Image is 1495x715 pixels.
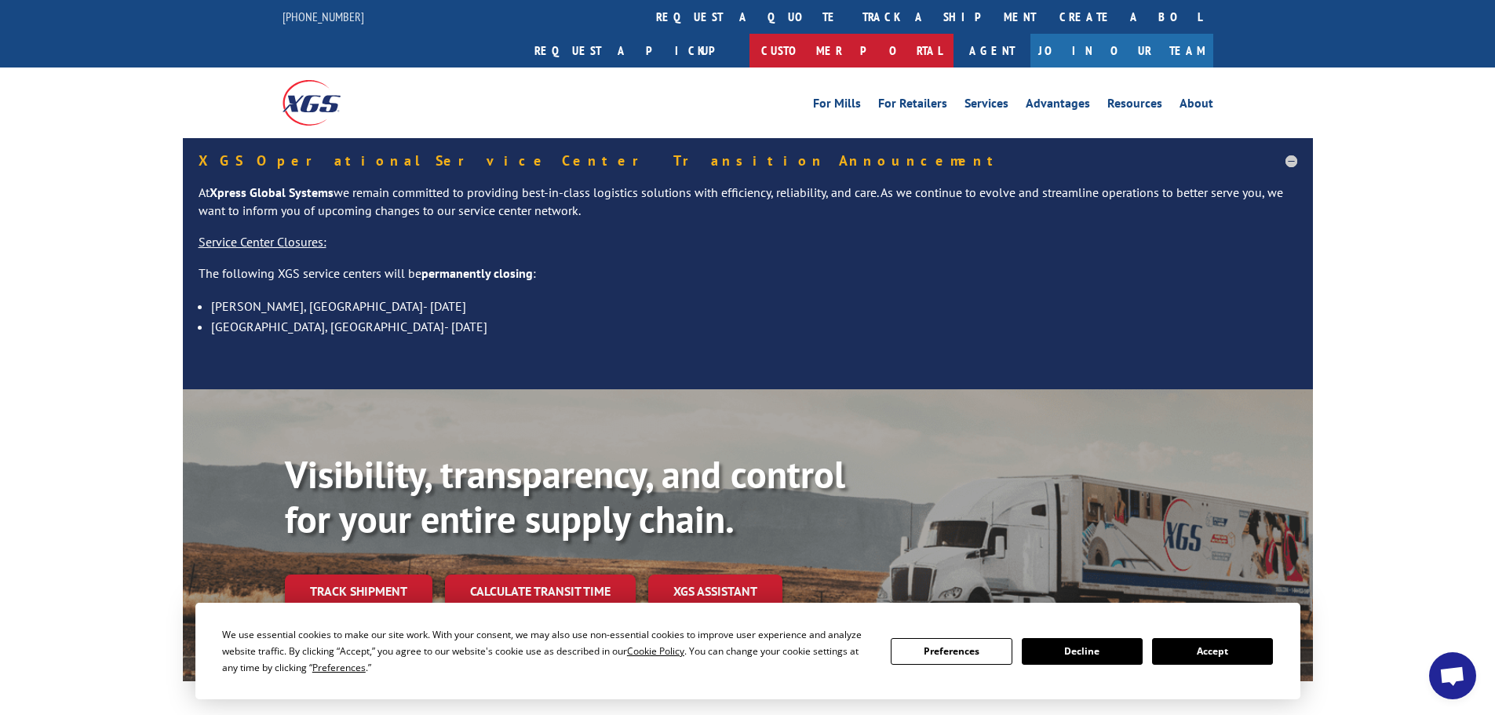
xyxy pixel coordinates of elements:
[813,97,861,115] a: For Mills
[1030,34,1213,67] a: Join Our Team
[627,644,684,658] span: Cookie Policy
[1152,638,1273,665] button: Accept
[878,97,947,115] a: For Retailers
[312,661,366,674] span: Preferences
[891,638,1012,665] button: Preferences
[1107,97,1162,115] a: Resources
[445,575,636,608] a: Calculate transit time
[195,603,1300,699] div: Cookie Consent Prompt
[964,97,1008,115] a: Services
[1022,638,1143,665] button: Decline
[199,234,326,250] u: Service Center Closures:
[285,575,432,607] a: Track shipment
[210,184,334,200] strong: Xpress Global Systems
[222,626,872,676] div: We use essential cookies to make our site work. With your consent, we may also use non-essential ...
[421,265,533,281] strong: permanently closing
[1180,97,1213,115] a: About
[1429,652,1476,699] a: Open chat
[199,184,1297,234] p: At we remain committed to providing best-in-class logistics solutions with efficiency, reliabilit...
[523,34,749,67] a: Request a pickup
[199,264,1297,296] p: The following XGS service centers will be :
[283,9,364,24] a: [PHONE_NUMBER]
[285,450,845,544] b: Visibility, transparency, and control for your entire supply chain.
[1026,97,1090,115] a: Advantages
[211,296,1297,316] li: [PERSON_NAME], [GEOGRAPHIC_DATA]- [DATE]
[749,34,954,67] a: Customer Portal
[954,34,1030,67] a: Agent
[199,154,1297,168] h5: XGS Operational Service Center Transition Announcement
[211,316,1297,337] li: [GEOGRAPHIC_DATA], [GEOGRAPHIC_DATA]- [DATE]
[648,575,782,608] a: XGS ASSISTANT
